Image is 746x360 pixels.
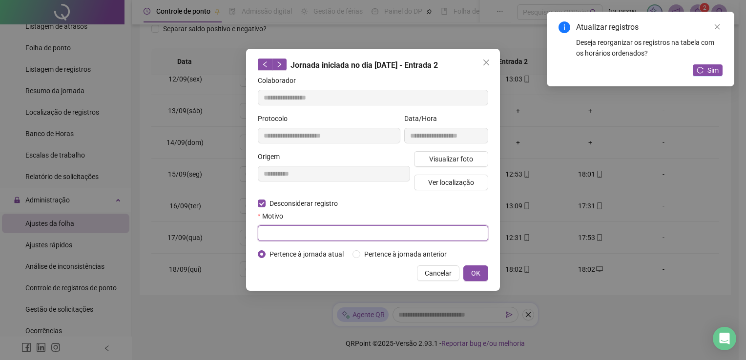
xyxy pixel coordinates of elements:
span: close [482,59,490,66]
button: right [272,59,287,70]
span: left [262,61,269,68]
span: OK [471,268,480,279]
button: OK [463,265,488,281]
button: left [258,59,272,70]
label: Origem [258,151,286,162]
div: Jornada iniciada no dia [DATE] - Entrada 2 [258,59,488,71]
div: Deseja reorganizar os registros na tabela com os horários ordenados? [576,37,723,59]
span: right [276,61,283,68]
label: Motivo [258,211,290,221]
span: Pertence à jornada anterior [360,249,451,260]
label: Colaborador [258,75,302,86]
button: Sim [693,64,723,76]
button: Ver localização [414,175,488,190]
span: close [714,23,721,30]
a: Close [712,21,723,32]
button: Visualizar foto [414,151,488,167]
span: Desconsiderar registro [266,198,342,209]
div: Atualizar registros [576,21,723,33]
span: reload [697,67,704,74]
span: Cancelar [425,268,452,279]
span: Sim [707,65,719,76]
span: Visualizar foto [429,154,473,164]
span: Pertence à jornada atual [266,249,348,260]
label: Data/Hora [404,113,443,124]
button: Close [478,55,494,70]
label: Protocolo [258,113,294,124]
span: info-circle [559,21,570,33]
button: Cancelar [417,265,459,281]
span: Ver localização [428,177,474,188]
div: Open Intercom Messenger [713,327,736,350]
